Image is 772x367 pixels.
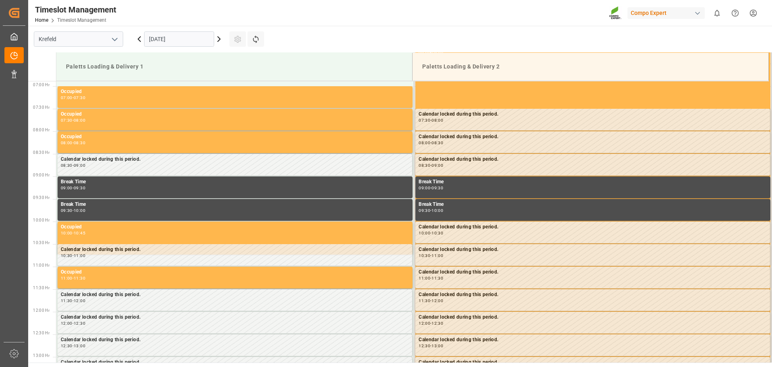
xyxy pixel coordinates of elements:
[431,299,443,303] div: 12:00
[431,276,443,280] div: 11:30
[419,223,767,231] div: Calendar locked during this period.
[35,17,48,23] a: Home
[35,4,116,16] div: Timeslot Management
[609,6,622,20] img: Screenshot%202023-09-29%20at%2010.02.21.png_1712312052.png
[74,254,85,257] div: 11:00
[419,141,430,145] div: 08:00
[419,291,767,299] div: Calendar locked during this period.
[61,291,409,299] div: Calendar locked during this period.
[74,321,85,325] div: 12:30
[74,299,85,303] div: 12:00
[33,128,50,132] span: 08:00 Hr
[33,331,50,335] span: 12:30 Hr
[430,321,431,325] div: -
[419,276,430,280] div: 11:00
[33,150,50,155] span: 08:30 Hr
[431,254,443,257] div: 11:00
[33,353,50,358] span: 13:00 Hr
[430,276,431,280] div: -
[419,336,767,344] div: Calendar locked during this period.
[430,186,431,190] div: -
[419,299,430,303] div: 11:30
[61,254,72,257] div: 10:30
[61,344,72,348] div: 12:30
[419,268,767,276] div: Calendar locked during this period.
[72,276,74,280] div: -
[72,254,74,257] div: -
[33,241,50,245] span: 10:30 Hr
[431,164,443,167] div: 09:00
[419,321,430,325] div: 12:00
[431,321,443,325] div: 12:30
[72,186,74,190] div: -
[419,209,430,212] div: 09:30
[419,201,767,209] div: Break Time
[419,156,767,164] div: Calendar locked during this period.
[419,344,430,348] div: 12:30
[61,164,72,167] div: 08:30
[74,344,85,348] div: 13:00
[431,141,443,145] div: 08:30
[74,141,85,145] div: 08:30
[419,186,430,190] div: 09:00
[74,164,85,167] div: 09:00
[419,231,430,235] div: 10:00
[74,276,85,280] div: 11:30
[628,7,705,19] div: Compo Expert
[61,223,409,231] div: Occupied
[33,218,50,222] span: 10:00 Hr
[61,276,72,280] div: 11:00
[61,246,409,254] div: Calendar locked during this period.
[33,195,50,200] span: 09:30 Hr
[72,164,74,167] div: -
[33,173,50,177] span: 09:00 Hr
[430,141,431,145] div: -
[430,254,431,257] div: -
[419,118,430,122] div: 07:30
[34,31,123,47] input: Type to search/select
[33,83,50,87] span: 07:00 Hr
[61,178,409,186] div: Break Time
[419,59,762,74] div: Paletts Loading & Delivery 2
[419,110,767,118] div: Calendar locked during this period.
[61,359,409,367] div: Calendar locked during this period.
[72,321,74,325] div: -
[61,110,409,118] div: Occupied
[431,209,443,212] div: 10:00
[628,5,708,21] button: Compo Expert
[74,209,85,212] div: 10:00
[74,186,85,190] div: 09:30
[61,118,72,122] div: 07:30
[33,263,50,267] span: 11:00 Hr
[33,308,50,313] span: 12:00 Hr
[708,4,726,22] button: show 0 new notifications
[61,201,409,209] div: Break Time
[61,209,72,212] div: 09:30
[430,344,431,348] div: -
[61,313,409,321] div: Calendar locked during this period.
[61,96,72,100] div: 07:00
[72,299,74,303] div: -
[61,156,409,164] div: Calendar locked during this period.
[430,299,431,303] div: -
[33,286,50,290] span: 11:30 Hr
[61,299,72,303] div: 11:30
[72,141,74,145] div: -
[419,359,767,367] div: Calendar locked during this period.
[419,246,767,254] div: Calendar locked during this period.
[72,344,74,348] div: -
[61,133,409,141] div: Occupied
[431,186,443,190] div: 09:30
[61,88,409,96] div: Occupied
[431,118,443,122] div: 08:00
[61,186,72,190] div: 09:00
[74,231,85,235] div: 10:45
[419,164,430,167] div: 08:30
[431,231,443,235] div: 10:30
[726,4,744,22] button: Help Center
[72,96,74,100] div: -
[419,254,430,257] div: 10:30
[61,321,72,325] div: 12:00
[419,313,767,321] div: Calendar locked during this period.
[430,164,431,167] div: -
